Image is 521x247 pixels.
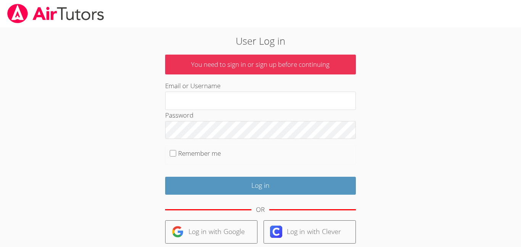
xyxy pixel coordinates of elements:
[270,226,282,238] img: clever-logo-6eab21bc6e7a338710f1a6ff85c0baf02591cd810cc4098c63d3a4b26e2feb20.svg
[6,4,105,23] img: airtutors_banner-c4298cdbf04f3fff15de1276eac7730deb9818008684d7c2e4769d2f7ddbe033.png
[165,81,220,90] label: Email or Username
[256,204,265,215] div: OR
[172,226,184,238] img: google-logo-50288ca7cdecda66e5e0955fdab243c47b7ad437acaf1139b6f446037453330a.svg
[165,220,257,244] a: Log in with Google
[178,149,221,158] label: Remember me
[165,177,356,195] input: Log in
[120,34,401,48] h2: User Log in
[264,220,356,244] a: Log in with Clever
[165,55,356,75] p: You need to sign in or sign up before continuing
[165,111,193,119] label: Password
